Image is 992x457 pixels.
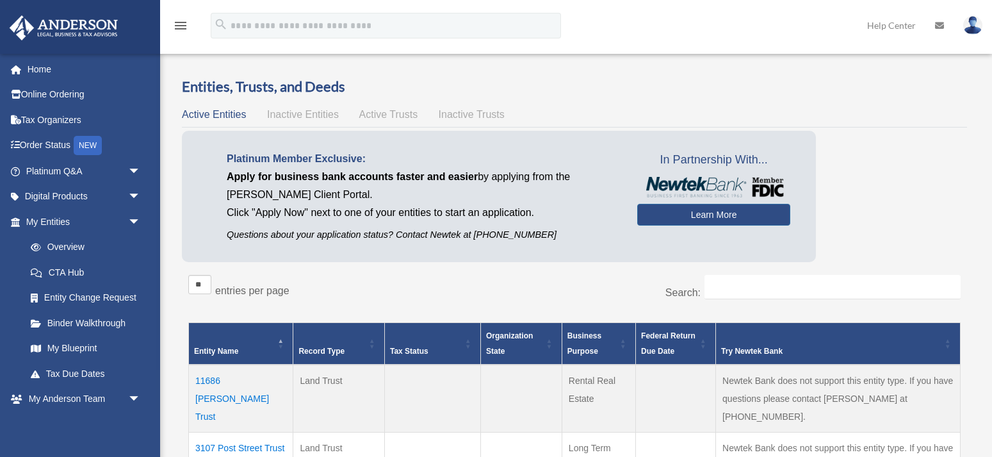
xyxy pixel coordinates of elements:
a: My Entitiesarrow_drop_down [9,209,154,235]
span: arrow_drop_down [128,158,154,185]
p: Platinum Member Exclusive: [227,150,618,168]
div: Try Newtek Bank [721,344,941,359]
a: Order StatusNEW [9,133,160,159]
p: Questions about your application status? Contact Newtek at [PHONE_NUMBER] [227,227,618,243]
td: Newtek Bank does not support this entity type. If you have questions please contact [PERSON_NAME]... [716,365,961,433]
a: Platinum Q&Aarrow_drop_down [9,158,160,184]
p: Click "Apply Now" next to one of your entities to start an application. [227,204,618,222]
span: arrow_drop_down [128,411,154,438]
td: 11686 [PERSON_NAME] Trust [189,365,293,433]
span: Tax Status [390,347,428,356]
th: Tax Status: Activate to sort [384,322,480,365]
span: Record Type [298,347,345,356]
th: Record Type: Activate to sort [293,322,385,365]
i: search [214,17,228,31]
a: Entity Change Request [18,285,154,311]
h3: Entities, Trusts, and Deeds [182,77,967,97]
th: Federal Return Due Date: Activate to sort [636,322,716,365]
span: Apply for business bank accounts faster and easier [227,171,478,182]
a: My Anderson Teamarrow_drop_down [9,386,160,412]
span: In Partnership With... [637,150,790,170]
td: Land Trust [293,365,385,433]
img: NewtekBankLogoSM.png [644,177,784,197]
a: Digital Productsarrow_drop_down [9,184,160,210]
div: NEW [74,136,102,155]
a: Tax Due Dates [18,361,154,386]
a: Overview [18,235,147,260]
span: Active Entities [182,109,246,120]
span: arrow_drop_down [128,386,154,413]
th: Try Newtek Bank : Activate to sort [716,322,961,365]
span: Entity Name [194,347,238,356]
span: Federal Return Due Date [641,331,695,356]
a: menu [173,22,188,33]
span: Inactive Entities [267,109,339,120]
a: Learn More [637,204,790,226]
a: Online Ordering [9,82,160,108]
label: Search: [665,287,701,298]
th: Business Purpose: Activate to sort [562,322,635,365]
a: My Documentsarrow_drop_down [9,411,160,437]
img: User Pic [963,16,982,35]
a: Tax Organizers [9,107,160,133]
a: CTA Hub [18,260,154,285]
td: Rental Real Estate [562,365,635,433]
a: Home [9,56,160,82]
span: arrow_drop_down [128,209,154,235]
a: Binder Walkthrough [18,310,154,336]
i: menu [173,18,188,33]
span: Active Trusts [359,109,418,120]
span: Inactive Trusts [439,109,505,120]
p: by applying from the [PERSON_NAME] Client Portal. [227,168,618,204]
label: entries per page [215,285,289,296]
span: Organization State [486,331,533,356]
a: My Blueprint [18,336,154,361]
span: arrow_drop_down [128,184,154,210]
th: Entity Name: Activate to invert sorting [189,322,293,365]
img: Anderson Advisors Platinum Portal [6,15,122,40]
th: Organization State: Activate to sort [480,322,562,365]
span: Business Purpose [567,331,601,356]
